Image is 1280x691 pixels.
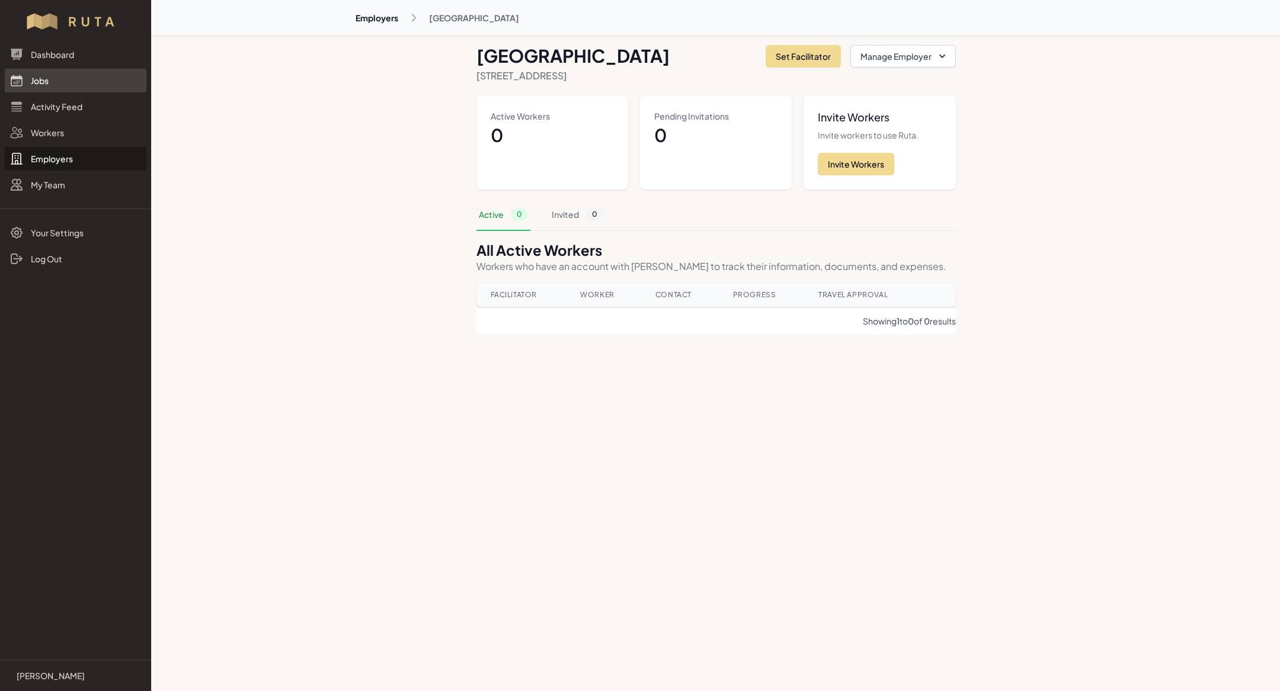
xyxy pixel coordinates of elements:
[356,9,1057,26] nav: Breadcrumb
[5,43,146,66] a: Dashboard
[908,316,914,326] span: 0
[476,259,946,274] p: Workers who have an account with [PERSON_NAME] to track their information, documents, and expenses.
[804,283,921,307] th: Travel approval
[566,283,641,307] th: Worker
[511,208,528,220] span: 0
[476,240,946,259] h1: All Active Workers
[5,147,146,171] a: Employers
[476,307,956,334] nav: Pagination
[586,208,603,220] span: 0
[476,199,530,231] a: Active0
[641,283,719,307] th: Contact
[818,110,941,124] h3: Invite Workers
[863,315,956,327] p: Showing to of results
[654,124,777,146] dd: 0
[5,69,146,92] a: Jobs
[17,670,85,682] p: [PERSON_NAME]
[476,68,756,84] h2: [STREET_ADDRESS]
[924,316,930,326] span: 0
[5,95,146,118] a: Activity Feed
[9,670,142,682] a: [PERSON_NAME]
[491,124,614,146] dd: 0
[549,199,606,231] a: Invited0
[850,45,956,68] button: Manage Employer
[25,12,126,31] img: Workflow
[429,9,519,26] a: [GEOGRAPHIC_DATA]
[5,173,146,197] a: My Team
[476,283,567,307] th: Facilitator
[654,110,777,122] dt: Pending Invitations
[476,199,956,231] nav: Tabs
[476,45,756,68] h1: [GEOGRAPHIC_DATA]
[818,129,941,141] p: Invite workers to use Ruta.
[5,121,146,144] a: Workers
[766,45,841,68] button: Set Facilitator
[818,153,894,175] button: Invite Workers
[897,316,900,326] span: 1
[5,247,146,271] a: Log Out
[491,110,614,122] dt: Active Workers
[356,9,398,26] a: Employers
[5,221,146,245] a: Your Settings
[719,283,805,307] th: Progress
